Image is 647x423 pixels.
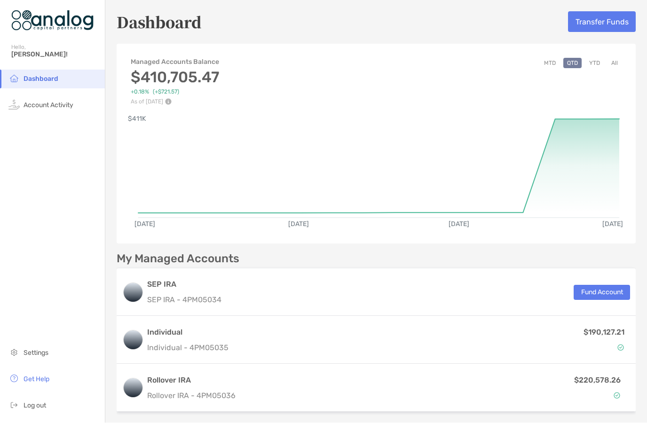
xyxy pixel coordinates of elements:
[117,253,239,265] p: My Managed Accounts
[24,376,49,384] span: Get Help
[147,294,221,306] p: SEP IRA - 4PM05034
[8,373,20,384] img: get-help icon
[147,279,221,290] h3: SEP IRA
[117,11,202,33] h5: Dashboard
[8,399,20,411] img: logout icon
[131,89,149,96] span: +0.18%
[147,375,444,386] h3: Rollover IRA
[584,327,624,338] p: $190,127.21
[574,375,621,386] p: $220,578.26
[124,331,142,350] img: logo account
[608,58,622,69] button: All
[131,58,220,66] h4: Managed Accounts Balance
[540,58,560,69] button: MTD
[617,345,624,351] img: Account Status icon
[24,349,48,357] span: Settings
[585,58,604,69] button: YTD
[134,220,155,228] text: [DATE]
[131,99,220,105] p: As of [DATE]
[24,402,46,410] span: Log out
[131,69,220,86] h3: $410,705.47
[128,115,146,123] text: $411K
[124,283,142,302] img: logo account
[288,220,309,228] text: [DATE]
[574,285,630,300] button: Fund Account
[614,392,620,399] img: Account Status icon
[8,347,20,358] img: settings icon
[24,75,58,83] span: Dashboard
[147,390,444,402] p: Rollover IRA - 4PM05036
[124,379,142,398] img: logo account
[8,73,20,84] img: household icon
[153,89,179,96] span: ( +$721.57 )
[449,220,469,228] text: [DATE]
[24,102,73,110] span: Account Activity
[165,99,172,105] img: Performance Info
[147,327,229,338] h3: Individual
[563,58,582,69] button: QTD
[11,4,94,38] img: Zoe Logo
[11,51,99,59] span: [PERSON_NAME]!
[8,99,20,110] img: activity icon
[147,342,229,354] p: Individual - 4PM05035
[568,12,636,32] button: Transfer Funds
[602,220,623,228] text: [DATE]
